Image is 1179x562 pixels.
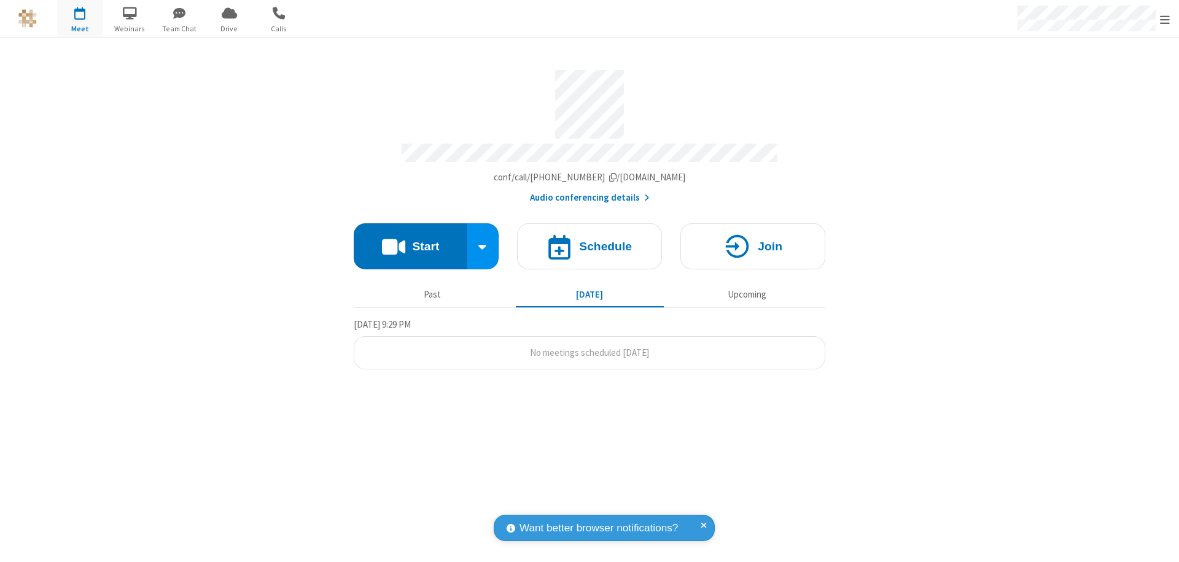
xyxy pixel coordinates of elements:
[579,241,632,252] h4: Schedule
[467,223,499,269] div: Start conference options
[354,317,825,370] section: Today's Meetings
[354,61,825,205] section: Account details
[494,171,686,183] span: Copy my meeting room link
[57,23,103,34] span: Meet
[517,223,662,269] button: Schedule
[680,223,825,269] button: Join
[359,283,507,306] button: Past
[673,283,821,306] button: Upcoming
[107,23,153,34] span: Webinars
[530,191,650,205] button: Audio conferencing details
[519,520,678,536] span: Want better browser notifications?
[530,347,649,358] span: No meetings scheduled [DATE]
[256,23,302,34] span: Calls
[157,23,203,34] span: Team Chat
[206,23,252,34] span: Drive
[412,241,439,252] h4: Start
[354,318,411,330] span: [DATE] 9:29 PM
[18,9,37,28] img: QA Selenium DO NOT DELETE OR CHANGE
[516,283,664,306] button: [DATE]
[354,223,467,269] button: Start
[494,171,686,185] button: Copy my meeting room linkCopy my meeting room link
[758,241,782,252] h4: Join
